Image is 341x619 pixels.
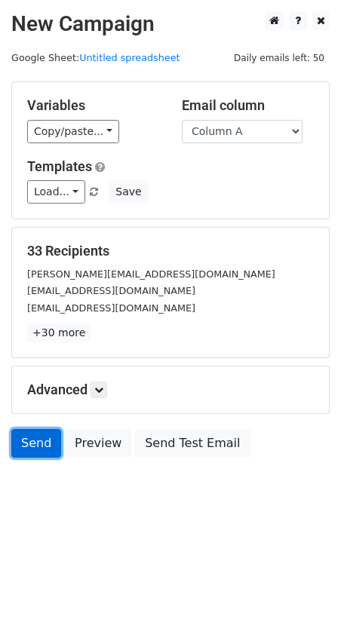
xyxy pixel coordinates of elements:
[27,120,119,143] a: Copy/paste...
[266,547,341,619] iframe: Chat Widget
[229,52,330,63] a: Daily emails left: 50
[11,429,61,458] a: Send
[27,382,314,398] h5: Advanced
[11,52,180,63] small: Google Sheet:
[27,97,159,114] h5: Variables
[27,268,275,280] small: [PERSON_NAME][EMAIL_ADDRESS][DOMAIN_NAME]
[11,11,330,37] h2: New Campaign
[229,50,330,66] span: Daily emails left: 50
[27,285,195,296] small: [EMAIL_ADDRESS][DOMAIN_NAME]
[182,97,314,114] h5: Email column
[27,323,91,342] a: +30 more
[135,429,250,458] a: Send Test Email
[27,243,314,259] h5: 33 Recipients
[65,429,131,458] a: Preview
[27,302,195,314] small: [EMAIL_ADDRESS][DOMAIN_NAME]
[109,180,148,204] button: Save
[27,180,85,204] a: Load...
[27,158,92,174] a: Templates
[79,52,180,63] a: Untitled spreadsheet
